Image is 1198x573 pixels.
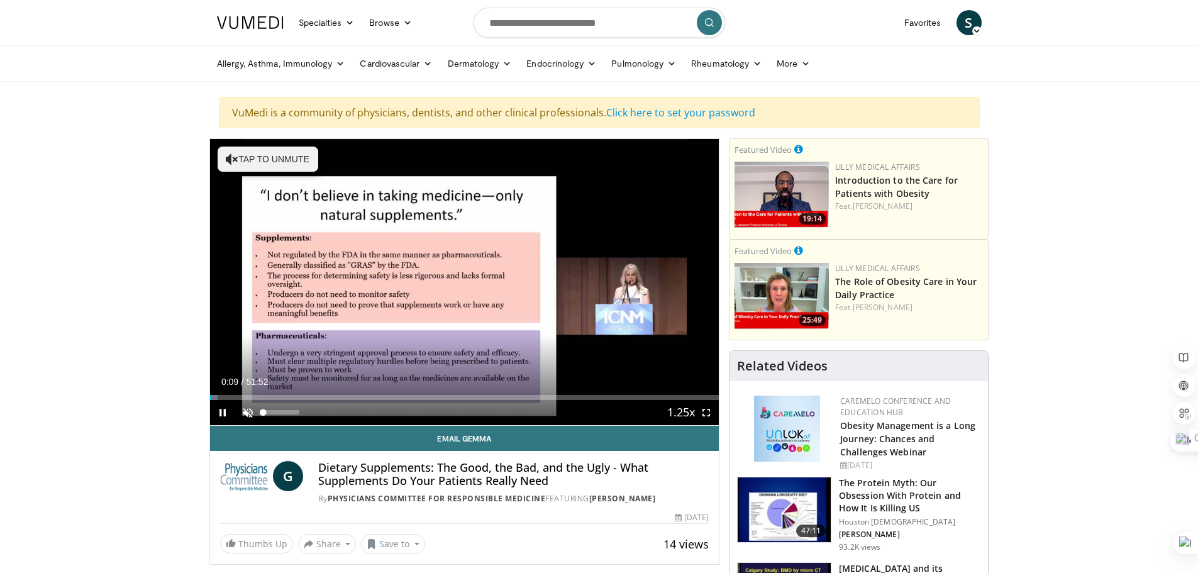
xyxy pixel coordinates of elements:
[769,51,818,76] a: More
[957,10,982,35] a: S
[263,410,299,414] div: Volume Level
[318,461,709,488] h4: Dietary Supplements: The Good, the Bad, and the Ugly - What Supplements Do Your Patients Really Need
[853,201,912,211] a: [PERSON_NAME]
[273,461,303,491] a: G
[241,377,244,387] span: /
[519,51,604,76] a: Endocrinology
[210,139,719,426] video-js: Video Player
[474,8,725,38] input: Search topics, interventions
[796,525,826,537] span: 47:11
[209,51,353,76] a: Allergy, Asthma, Immunology
[440,51,519,76] a: Dermatology
[835,302,983,313] div: Feat.
[853,302,912,313] a: [PERSON_NAME]
[839,530,980,540] p: [PERSON_NAME]
[210,395,719,400] div: Progress Bar
[352,51,440,76] a: Cardiovascular
[738,477,831,543] img: b7b8b05e-5021-418b-a89a-60a270e7cf82.150x105_q85_crop-smart_upscale.jpg
[210,400,235,425] button: Pause
[735,144,792,155] small: Featured Video
[291,10,362,35] a: Specialties
[220,534,293,554] a: Thumbs Up
[235,400,260,425] button: Unmute
[604,51,684,76] a: Pulmonology
[839,477,980,515] h3: The Protein Myth: Our Obsession With Protein and How It Is Killing US
[799,213,826,225] span: 19:14
[219,97,980,128] div: VuMedi is a community of physicians, dentists, and other clinical professionals.
[735,162,829,228] img: acc2e291-ced4-4dd5-b17b-d06994da28f3.png.150x105_q85_crop-smart_upscale.png
[840,396,951,418] a: CaReMeLO Conference and Education Hub
[606,106,755,120] a: Click here to set your password
[737,359,828,374] h4: Related Videos
[210,426,719,451] a: Email Gemma
[220,461,268,491] img: Physicians Committee for Responsible Medicine
[663,537,709,552] span: 14 views
[328,493,546,504] a: Physicians Committee for Responsible Medicine
[221,377,238,387] span: 0:09
[218,147,318,172] button: Tap to unmute
[835,263,920,274] a: Lilly Medical Affairs
[840,420,975,458] a: Obesity Management is a Long Journey: Chances and Challenges Webinar
[897,10,949,35] a: Favorites
[735,162,829,228] a: 19:14
[735,245,792,257] small: Featured Video
[737,477,980,552] a: 47:11 The Protein Myth: Our Obsession With Protein and How It Is Killing US Houston [DEMOGRAPHIC_...
[835,275,977,301] a: The Role of Obesity Care in Your Daily Practice
[362,10,419,35] a: Browse
[684,51,769,76] a: Rheumatology
[361,534,425,554] button: Save to
[735,263,829,329] img: e1208b6b-349f-4914-9dd7-f97803bdbf1d.png.150x105_q85_crop-smart_upscale.png
[668,400,694,425] button: Playback Rate
[217,16,284,29] img: VuMedi Logo
[799,314,826,326] span: 25:49
[754,396,820,462] img: 45df64a9-a6de-482c-8a90-ada250f7980c.png.150x105_q85_autocrop_double_scale_upscale_version-0.2.jpg
[839,542,880,552] p: 93.2K views
[835,201,983,212] div: Feat.
[298,534,357,554] button: Share
[835,162,920,172] a: Lilly Medical Affairs
[589,493,656,504] a: [PERSON_NAME]
[694,400,719,425] button: Fullscreen
[246,377,268,387] span: 51:52
[839,517,980,527] p: Houston [DEMOGRAPHIC_DATA]
[840,460,978,471] div: [DATE]
[735,263,829,329] a: 25:49
[318,493,709,504] div: By FEATURING
[835,174,958,199] a: Introduction to the Care for Patients with Obesity
[675,512,709,523] div: [DATE]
